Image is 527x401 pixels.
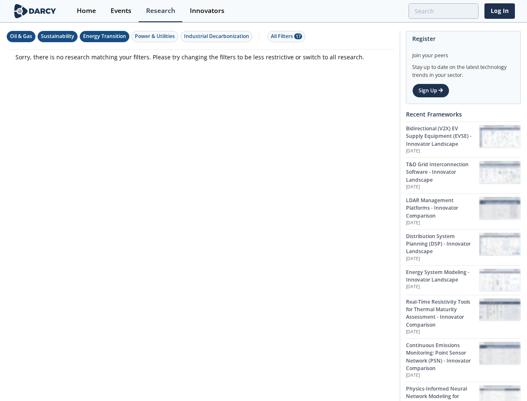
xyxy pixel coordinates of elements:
[41,33,74,40] div: Sustainability
[406,295,521,338] a: Real-Time Resistivity Tools for Thermal Maturity Assessment - Innovator Comparison [DATE] Real-Ti...
[406,229,521,265] a: Distribution System Planning (DSP) - Innovator Landscape [DATE] Distribution System Planning (DSP...
[190,8,224,14] div: Innovators
[406,269,479,284] div: Energy System Modeling - Innovator Landscape
[77,8,96,14] div: Home
[406,157,521,193] a: T&D Grid Interconnection Software - Innovator Landscape [DATE] T&D Grid Interconnection Software ...
[406,372,479,379] p: [DATE]
[406,298,479,329] div: Real-Time Resistivity Tools for Thermal Maturity Assessment - Innovator Comparison
[131,31,178,42] button: Power & Utilities
[406,256,479,262] p: [DATE]
[184,33,249,40] div: Industrial Decarbonization
[412,84,449,98] a: Sign Up
[412,46,514,59] div: Join your peers
[406,148,479,155] p: [DATE]
[412,31,514,46] div: Register
[181,31,252,42] button: Industrial Decarbonization
[406,125,479,148] div: Bidirectional (V2X) EV Supply Equipment (EVSE) - Innovator Landscape
[271,33,302,40] div: All Filters
[146,8,175,14] div: Research
[484,3,515,19] a: Log In
[406,338,521,382] a: Continuous Emissions Monitoring: Point Sensor Network (PSN) - Innovator Comparison [DATE] Continu...
[406,220,479,226] p: [DATE]
[15,53,385,61] p: Sorry, there is no research matching your filters. Please try changing the filters to be less res...
[111,8,131,14] div: Events
[13,4,58,18] img: logo-wide.svg
[406,197,479,220] div: LDAR Management Platforms - Innovator Comparison
[294,33,302,39] span: 17
[10,33,32,40] div: Oil & Gas
[267,31,305,42] button: All Filters 17
[406,329,479,335] p: [DATE]
[38,31,78,42] button: Sustainability
[406,107,521,122] div: Recent Frameworks
[406,122,521,157] a: Bidirectional (V2X) EV Supply Equipment (EVSE) - Innovator Landscape [DATE] Bidirectional (V2X) E...
[406,184,479,190] p: [DATE]
[406,193,521,229] a: LDAR Management Platforms - Innovator Comparison [DATE] LDAR Management Platforms - Innovator Com...
[83,33,126,40] div: Energy Transition
[406,342,479,373] div: Continuous Emissions Monitoring: Point Sensor Network (PSN) - Innovator Comparison
[406,233,479,256] div: Distribution System Planning (DSP) - Innovator Landscape
[412,59,514,79] div: Stay up to date on the latest technology trends in your sector.
[135,33,175,40] div: Power & Utilities
[80,31,129,42] button: Energy Transition
[406,284,479,290] p: [DATE]
[406,265,521,295] a: Energy System Modeling - Innovator Landscape [DATE] Energy System Modeling - Innovator Landscape ...
[406,161,479,184] div: T&D Grid Interconnection Software - Innovator Landscape
[408,3,479,19] input: Advanced Search
[7,31,35,42] button: Oil & Gas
